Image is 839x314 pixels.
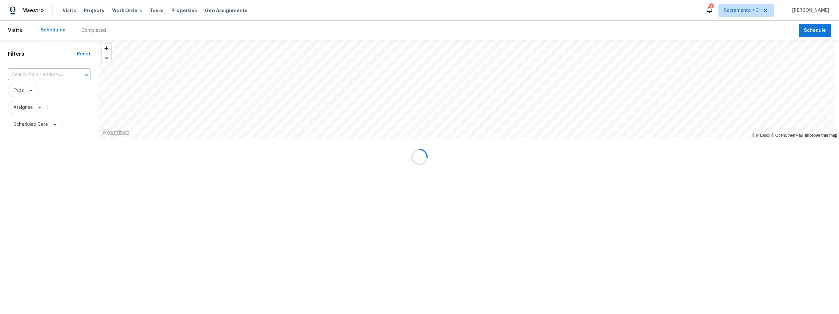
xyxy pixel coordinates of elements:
a: Mapbox homepage [100,129,129,137]
a: OpenStreetMap [771,133,803,138]
div: 3 [709,4,713,10]
button: Zoom out [102,53,111,63]
button: Zoom in [102,44,111,53]
a: Improve this map [805,133,837,138]
a: Mapbox [752,133,770,138]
